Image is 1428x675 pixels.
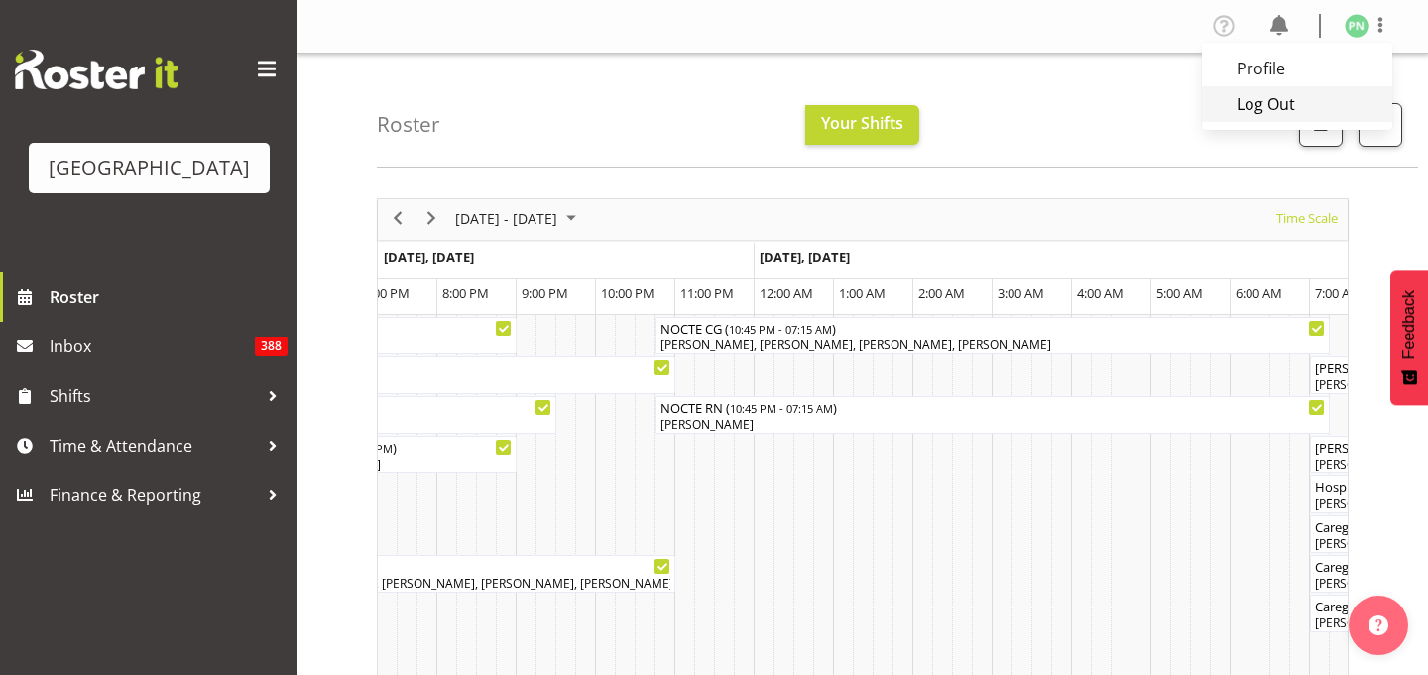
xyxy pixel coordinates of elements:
[50,282,288,312] span: Roster
[1077,284,1124,302] span: 4:00 AM
[50,332,255,361] span: Inbox
[452,206,585,231] button: September 2025
[1274,206,1340,231] span: Time Scale
[377,113,440,136] h4: Roster
[805,105,919,145] button: Your Shifts
[1236,284,1282,302] span: 6:00 AM
[50,480,258,510] span: Finance & Reporting
[680,284,734,302] span: 11:00 PM
[730,400,833,416] span: 10:45 PM - 07:15 AM
[385,206,412,231] button: Previous
[660,416,1325,434] div: [PERSON_NAME]
[760,248,850,266] span: [DATE], [DATE]
[15,50,178,89] img: Rosterit website logo
[821,112,903,134] span: Your Shifts
[381,199,415,240] div: previous period
[1390,270,1428,405] button: Feedback - Show survey
[1156,284,1203,302] span: 5:00 AM
[1273,206,1342,231] button: Time Scale
[255,337,288,356] span: 388
[655,317,1330,354] div: NOCTE CG Begin From Thursday, September 18, 2025 at 10:45:00 PM GMT+12:00 Ends At Friday, Septemb...
[655,396,1330,434] div: NOCTE RN Begin From Thursday, September 18, 2025 at 10:45:00 PM GMT+12:00 Ends At Friday, Septemb...
[1202,51,1392,86] a: Profile
[50,431,258,461] span: Time & Attendance
[1400,290,1418,359] span: Feedback
[384,248,474,266] span: [DATE], [DATE]
[418,206,445,231] button: Next
[1368,615,1388,635] img: help-xxl-2.png
[363,284,410,302] span: 7:00 PM
[839,284,886,302] span: 1:00 AM
[453,206,559,231] span: [DATE] - [DATE]
[660,318,1325,337] div: NOCTE CG ( )
[415,199,448,240] div: next period
[660,337,1325,354] div: [PERSON_NAME], [PERSON_NAME], [PERSON_NAME], [PERSON_NAME]
[522,284,568,302] span: 9:00 PM
[1315,284,1362,302] span: 7:00 AM
[442,284,489,302] span: 8:00 PM
[998,284,1044,302] span: 3:00 AM
[601,284,654,302] span: 10:00 PM
[448,199,588,240] div: September 15 - 21, 2025
[1202,86,1392,122] a: Log Out
[918,284,965,302] span: 2:00 AM
[729,321,832,337] span: 10:45 PM - 07:15 AM
[760,284,813,302] span: 12:00 AM
[660,397,1325,417] div: NOCTE RN ( )
[49,153,250,183] div: [GEOGRAPHIC_DATA]
[50,381,258,411] span: Shifts
[1345,14,1368,38] img: penny-navidad674.jpg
